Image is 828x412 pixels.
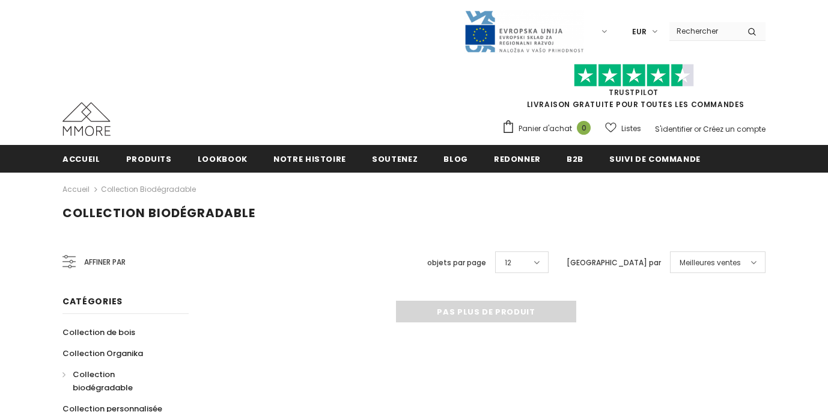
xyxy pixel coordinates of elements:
[62,153,100,165] span: Accueil
[494,145,541,172] a: Redonner
[519,123,572,135] span: Panier d'achat
[632,26,647,38] span: EUR
[101,184,196,194] a: Collection biodégradable
[62,102,111,136] img: Cas MMORE
[680,257,741,269] span: Meilleures ventes
[62,182,90,197] a: Accueil
[505,257,511,269] span: 12
[372,153,418,165] span: soutenez
[567,153,583,165] span: B2B
[62,364,175,398] a: Collection biodégradable
[62,327,135,338] span: Collection de bois
[273,153,346,165] span: Notre histoire
[126,153,172,165] span: Produits
[621,123,641,135] span: Listes
[464,26,584,36] a: Javni Razpis
[73,369,133,393] span: Collection biodégradable
[443,153,468,165] span: Blog
[567,257,661,269] label: [GEOGRAPHIC_DATA] par
[609,87,659,97] a: TrustPilot
[605,118,641,139] a: Listes
[502,120,597,138] a: Panier d'achat 0
[655,124,692,134] a: S'identifier
[574,64,694,87] img: Faites confiance aux étoiles pilotes
[464,10,584,54] img: Javni Razpis
[443,145,468,172] a: Blog
[198,153,248,165] span: Lookbook
[84,256,126,269] span: Affiner par
[62,145,100,172] a: Accueil
[609,153,701,165] span: Suivi de commande
[62,204,255,221] span: Collection biodégradable
[427,257,486,269] label: objets par page
[62,322,135,343] a: Collection de bois
[62,348,143,359] span: Collection Organika
[62,343,143,364] a: Collection Organika
[62,295,123,307] span: Catégories
[609,145,701,172] a: Suivi de commande
[567,145,583,172] a: B2B
[126,145,172,172] a: Produits
[502,69,766,109] span: LIVRAISON GRATUITE POUR TOUTES LES COMMANDES
[494,153,541,165] span: Redonner
[694,124,701,134] span: or
[372,145,418,172] a: soutenez
[703,124,766,134] a: Créez un compte
[577,121,591,135] span: 0
[273,145,346,172] a: Notre histoire
[198,145,248,172] a: Lookbook
[669,22,738,40] input: Search Site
